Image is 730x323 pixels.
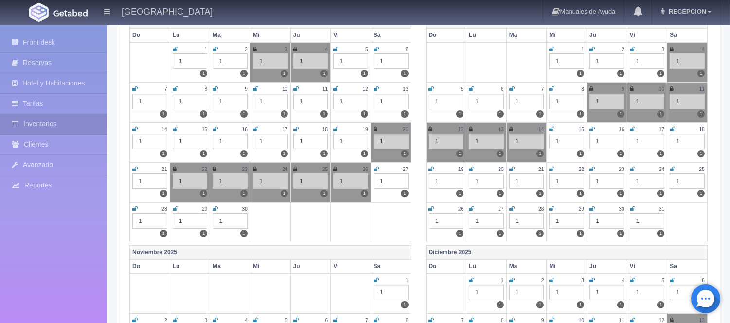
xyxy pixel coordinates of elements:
small: 21 [161,167,167,172]
small: 16 [619,127,624,132]
small: 11 [699,86,705,92]
label: 1 [320,110,328,118]
label: 1 [200,70,207,77]
label: 1 [240,190,248,197]
div: 1 [333,134,368,149]
label: 1 [361,110,368,118]
label: 1 [697,190,705,197]
small: 20 [498,167,503,172]
div: 1 [469,134,504,149]
small: 2 [164,318,167,323]
small: 22 [579,167,584,172]
div: 1 [509,173,544,189]
label: 1 [697,110,705,118]
div: 1 [670,285,705,300]
small: 1 [205,47,208,52]
div: 1 [253,173,288,189]
th: Ju [290,259,331,273]
th: Vi [627,259,667,273]
label: 1 [577,150,584,157]
label: 1 [361,190,368,197]
th: Lu [466,28,507,42]
label: 1 [401,301,408,308]
small: 17 [659,127,664,132]
label: 1 [697,70,705,77]
label: 1 [657,230,664,237]
small: 26 [458,206,463,212]
span: RECEPCION [666,8,706,15]
label: 1 [401,110,408,118]
small: 5 [662,278,665,283]
div: 1 [173,134,208,149]
th: Vi [331,28,371,42]
div: 1 [589,53,624,69]
small: 6 [501,86,504,92]
th: Mi [250,28,290,42]
h4: [GEOGRAPHIC_DATA] [122,5,213,17]
small: 21 [538,167,544,172]
label: 1 [497,150,504,157]
small: 26 [363,167,368,172]
img: Getabed [29,3,49,22]
div: 1 [213,53,248,69]
label: 1 [617,150,624,157]
label: 1 [577,70,584,77]
small: 31 [659,206,664,212]
label: 1 [320,150,328,157]
div: 1 [213,134,248,149]
small: 17 [282,127,287,132]
small: 8 [501,318,504,323]
label: 1 [200,150,207,157]
small: 9 [622,86,624,92]
small: 29 [579,206,584,212]
div: 1 [374,53,409,69]
th: Diciembre 2025 [426,245,708,259]
div: 1 [253,94,288,109]
small: 12 [458,127,463,132]
small: 7 [461,318,463,323]
div: 1 [630,213,665,229]
small: 1 [501,278,504,283]
div: 1 [509,213,544,229]
small: 3 [285,47,288,52]
label: 1 [401,190,408,197]
th: Ma [506,28,547,42]
div: 1 [374,285,409,300]
small: 30 [242,206,248,212]
div: 1 [429,134,464,149]
label: 1 [281,190,288,197]
small: 19 [458,167,463,172]
label: 1 [657,110,664,118]
small: 10 [579,318,584,323]
div: 1 [670,134,705,149]
th: Do [130,259,170,273]
div: 1 [589,134,624,149]
small: 8 [406,318,409,323]
th: Noviembre 2025 [130,245,411,259]
label: 1 [160,110,167,118]
label: 1 [536,230,544,237]
th: Sa [667,28,708,42]
label: 1 [240,70,248,77]
small: 7 [365,318,368,323]
div: 1 [630,94,665,109]
div: 1 [333,173,368,189]
small: 11 [619,318,624,323]
label: 1 [536,301,544,308]
small: 1 [581,47,584,52]
th: Lu [170,28,210,42]
th: Sa [667,259,708,273]
small: 9 [245,86,248,92]
label: 1 [577,301,584,308]
label: 1 [240,230,248,237]
small: 4 [622,278,624,283]
div: 1 [589,94,624,109]
div: 1 [469,173,504,189]
small: 13 [699,318,705,323]
label: 1 [577,230,584,237]
th: Vi [331,259,371,273]
small: 28 [161,206,167,212]
label: 1 [160,150,167,157]
small: 16 [242,127,248,132]
small: 22 [202,167,207,172]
